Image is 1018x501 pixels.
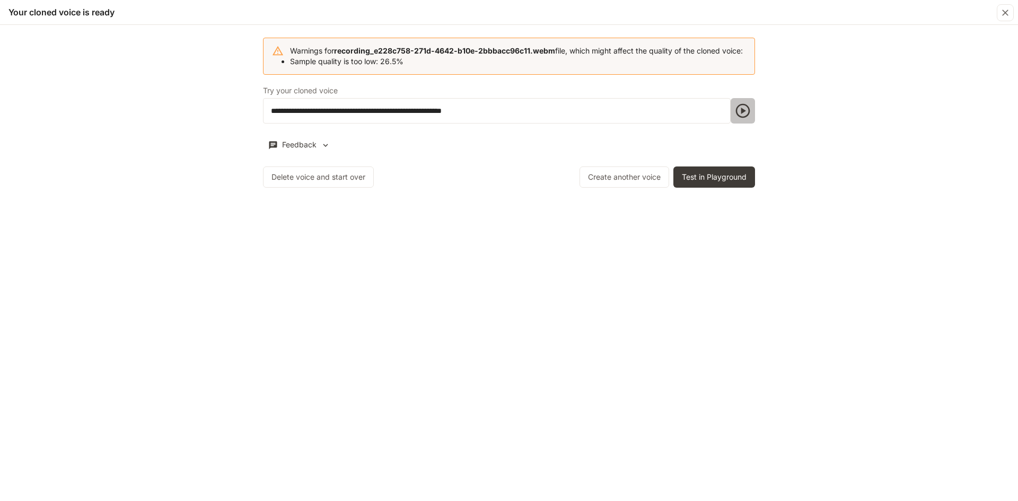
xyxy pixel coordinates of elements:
div: Warnings for file, which might affect the quality of the cloned voice: [290,41,743,71]
h5: Your cloned voice is ready [8,6,115,18]
li: Sample quality is too low: 26.5% [290,56,743,67]
button: Test in Playground [673,166,755,188]
button: Delete voice and start over [263,166,374,188]
p: Try your cloned voice [263,87,338,94]
button: Create another voice [580,166,669,188]
button: Feedback [263,136,335,154]
b: recording_e228c758-271d-4642-b10e-2bbbacc96c11.webm [334,46,555,55]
